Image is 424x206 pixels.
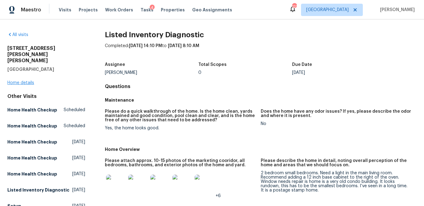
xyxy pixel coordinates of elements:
div: Yes, the home looks good. [105,126,256,130]
span: Geo Assignments [192,7,232,13]
div: 121 [292,4,296,10]
h5: Home Health Checkup [7,155,57,161]
h5: Does the home have any odor issues? If yes, please describe the odor and where it is present. [261,109,412,118]
a: Home Health Checkup[DATE] [7,168,85,180]
a: Listed Inventory Diagnostic[DATE] [7,184,85,196]
span: Visits [59,7,71,13]
a: All visits [7,33,28,37]
span: [GEOGRAPHIC_DATA] [306,7,349,13]
span: Work Orders [105,7,133,13]
span: Scheduled [64,107,85,113]
div: [DATE] [292,71,386,75]
span: Properties [161,7,185,13]
div: Other Visits [7,93,85,99]
h5: Home Health Checkup [7,139,57,145]
span: Tasks [141,8,153,12]
h4: Questions [105,83,417,90]
h5: Listed Inventory Diagnostic [7,187,69,193]
h5: [GEOGRAPHIC_DATA] [7,66,85,72]
span: [DATE] [72,187,85,193]
h5: Home Health Checkup [7,107,57,113]
h5: Assignee [105,63,125,67]
span: [PERSON_NAME] [378,7,415,13]
div: 0 [198,71,292,75]
span: [DATE] 14:10 PM [129,44,162,48]
a: Home Health CheckupScheduled [7,120,85,131]
h5: Home Overview [105,146,417,152]
a: Home details [7,81,34,85]
h5: Home Health Checkup [7,171,57,177]
span: [DATE] 8:10 AM [168,44,199,48]
a: Home Health Checkup[DATE] [7,136,85,147]
div: Completed: to [105,43,417,59]
span: [DATE] [72,139,85,145]
div: No [261,122,412,126]
a: Home Health CheckupScheduled [7,104,85,115]
h5: Please do a quick walkthrough of the home. Is the home clean, yards maintained and good condition... [105,109,256,122]
div: 2 bedroom small bedrooms. Need a light in the main living room. Recommend adding a 12 inch base c... [261,171,412,192]
div: 4 [150,5,155,11]
span: Projects [79,7,98,13]
span: Scheduled [64,123,85,129]
h2: Listed Inventory Diagnostic [105,32,417,38]
h5: Total Scopes [198,63,227,67]
span: +6 [216,194,221,198]
h5: Due Date [292,63,312,67]
h5: Home Health Checkup [7,123,57,129]
h5: Maintenance [105,97,417,103]
span: [DATE] [72,155,85,161]
h5: Please describe the home in detail, noting overall perception of the home and areas that we shoul... [261,159,412,167]
span: Maestro [21,7,41,13]
h5: Please attach approx. 10-15 photos of the marketing cooridor, all bedrooms, bathrooms, and exteri... [105,159,256,167]
a: Home Health Checkup[DATE] [7,152,85,164]
div: [PERSON_NAME] [105,71,198,75]
span: [DATE] [72,171,85,177]
h2: [STREET_ADDRESS][PERSON_NAME][PERSON_NAME] [7,45,85,64]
